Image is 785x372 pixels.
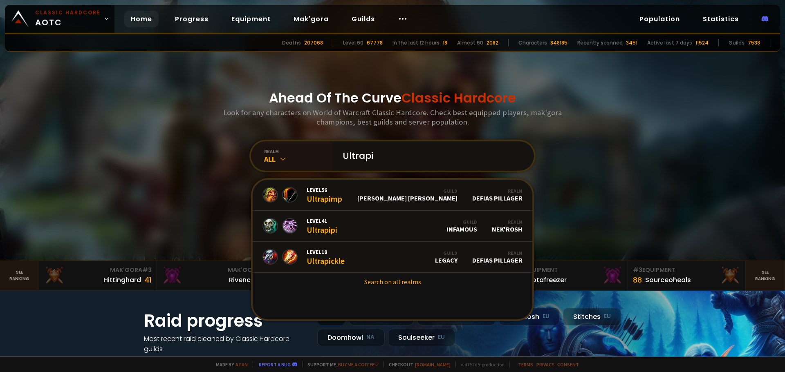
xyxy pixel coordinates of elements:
[264,148,333,154] div: realm
[748,39,760,47] div: 7538
[157,261,275,290] a: Mak'Gora#2Rivench100
[550,39,567,47] div: 848185
[269,88,516,108] h1: Ahead Of The Curve
[307,217,337,235] div: Ultrapipi
[304,39,323,47] div: 207068
[307,186,342,204] div: Ultrapimp
[384,361,451,368] span: Checkout
[499,308,560,325] div: Nek'Rosh
[435,250,458,256] div: Guild
[645,275,691,285] div: Sourceoheals
[443,39,447,47] div: 18
[628,261,746,290] a: #3Equipment88Sourceoheals
[604,312,611,321] small: EU
[527,275,567,285] div: Notafreezer
[357,188,458,202] div: [PERSON_NAME] [PERSON_NAME]
[388,329,455,346] div: Soulseeker
[357,188,458,194] div: Guild
[415,361,451,368] a: [DOMAIN_NAME]
[457,39,483,47] div: Almost 60
[729,39,745,47] div: Guilds
[317,329,385,346] div: Doomhowl
[345,11,381,27] a: Guilds
[343,39,363,47] div: Level 60
[435,250,458,264] div: Legacy
[366,333,375,341] small: NA
[144,308,307,334] h1: Raid progress
[35,9,101,29] span: AOTC
[282,39,301,47] div: Deaths
[401,89,516,107] span: Classic Hardcore
[695,39,709,47] div: 11524
[168,11,215,27] a: Progress
[124,11,159,27] a: Home
[647,39,692,47] div: Active last 7 days
[746,261,785,290] a: Seeranking
[518,361,533,368] a: Terms
[5,5,114,33] a: Classic HardcoreAOTC
[633,266,642,274] span: # 3
[253,211,532,242] a: Level41UltrapipiGuildInfamousRealmNek'Rosh
[144,354,197,364] a: See all progress
[220,108,565,127] h3: Look for any characters on World of Warcraft Classic Hardcore. Check best equipped players, mak'g...
[510,261,628,290] a: #2Equipment88Notafreezer
[472,250,523,256] div: Realm
[543,312,549,321] small: EU
[253,273,532,291] a: Search on all realms
[557,361,579,368] a: Consent
[472,188,523,194] div: Realm
[392,39,440,47] div: In the last 12 hours
[259,361,291,368] a: Report a bug
[307,248,345,256] span: Level 18
[438,333,445,341] small: EU
[518,39,547,47] div: Characters
[367,39,383,47] div: 67778
[142,266,152,274] span: # 3
[144,274,152,285] div: 41
[563,308,621,325] div: Stitches
[235,361,248,368] a: a fan
[302,361,379,368] span: Support me,
[446,219,477,233] div: Infamous
[633,11,686,27] a: Population
[487,39,498,47] div: 2082
[338,361,379,368] a: Buy me a coffee
[44,266,152,274] div: Mak'Gora
[492,219,523,233] div: Nek'Rosh
[307,248,345,266] div: Ultrapickle
[696,11,745,27] a: Statistics
[103,275,141,285] div: Hittinghard
[577,39,623,47] div: Recently scanned
[225,11,277,27] a: Equipment
[35,9,101,16] small: Classic Hardcore
[515,266,623,274] div: Equipment
[455,361,505,368] span: v. d752d5 - production
[626,39,637,47] div: 3451
[492,219,523,225] div: Realm
[162,266,269,274] div: Mak'Gora
[144,334,307,354] h4: Most recent raid cleaned by Classic Hardcore guilds
[253,180,532,211] a: Level56UltrapimpGuild[PERSON_NAME] [PERSON_NAME]RealmDefias Pillager
[287,11,335,27] a: Mak'gora
[264,154,333,164] div: All
[338,141,524,171] input: Search a character...
[307,186,342,194] span: Level 56
[253,242,532,273] a: Level18UltrapickleGuildLegacyRealmDefias Pillager
[536,361,554,368] a: Privacy
[307,217,337,225] span: Level 41
[472,250,523,264] div: Defias Pillager
[472,188,523,202] div: Defias Pillager
[633,274,642,285] div: 88
[39,261,157,290] a: Mak'Gora#3Hittinghard41
[446,219,477,225] div: Guild
[633,266,740,274] div: Equipment
[211,361,248,368] span: Made by
[229,275,255,285] div: Rivench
